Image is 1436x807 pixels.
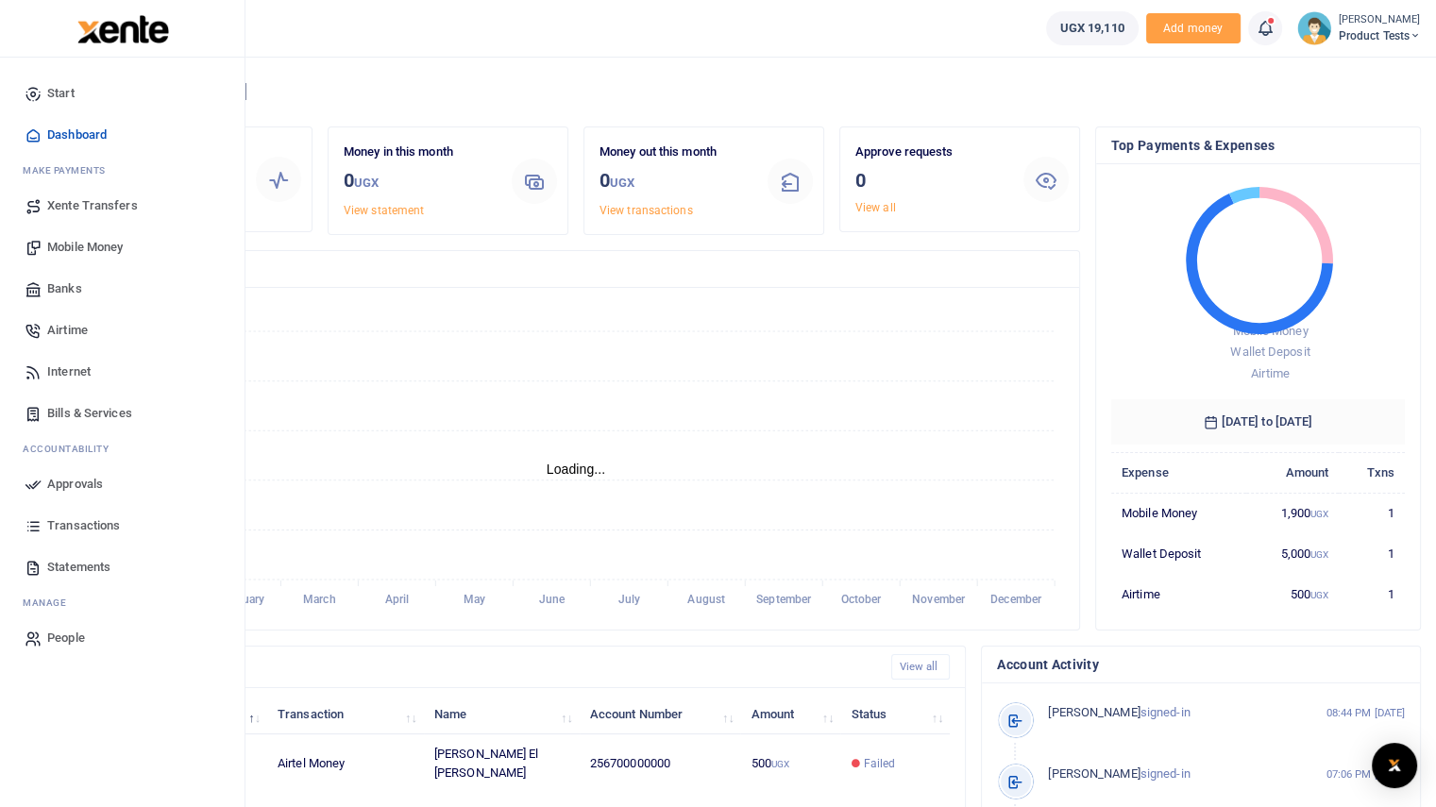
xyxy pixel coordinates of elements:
p: Money out this month [600,143,752,162]
span: Transactions [47,516,120,535]
td: Mobile Money [1111,494,1246,534]
a: Xente Transfers [15,185,229,227]
span: ake Payments [32,163,106,177]
h6: [DATE] to [DATE] [1111,399,1405,445]
a: logo-small logo-large logo-large [76,21,169,35]
h4: Transactions Overview [88,259,1064,279]
small: 08:44 PM [DATE] [1326,705,1405,721]
th: Amount: activate to sort column ascending [740,694,840,734]
small: [PERSON_NAME] [1339,12,1421,28]
a: View transactions [600,204,693,217]
h4: Recent Transactions [88,657,876,678]
td: 5,000 [1246,533,1339,574]
span: Mobile Money [1232,324,1308,338]
a: Airtime [15,310,229,351]
span: Airtime [1251,366,1290,380]
span: Failed [864,755,896,772]
td: 1 [1339,533,1405,574]
span: [PERSON_NAME] [1048,766,1140,781]
td: Airtime [1111,574,1246,614]
td: 500 [740,734,840,793]
span: Wallet Deposit [1230,345,1309,359]
span: Statements [47,558,110,577]
img: logo-large [77,15,169,43]
p: Money in this month [344,143,497,162]
a: Internet [15,351,229,393]
td: 1 [1339,574,1405,614]
p: signed-in [1048,703,1315,723]
a: View all [891,654,951,680]
tspan: November [912,593,966,606]
small: UGX [1310,590,1328,600]
span: Bills & Services [47,404,132,423]
tspan: August [687,593,725,606]
span: anage [32,596,67,610]
h3: 0 [855,166,1008,194]
small: UGX [1310,549,1328,560]
small: UGX [1310,509,1328,519]
span: Mobile Money [47,238,123,257]
text: Loading... [547,462,606,477]
span: Approvals [47,475,103,494]
h4: Account Activity [997,654,1405,675]
a: Mobile Money [15,227,229,268]
td: 1,900 [1246,494,1339,534]
tspan: May [464,593,485,606]
td: [PERSON_NAME] El [PERSON_NAME] [424,734,580,793]
tspan: June [539,593,566,606]
small: UGX [610,176,634,190]
span: People [47,629,85,647]
p: Approve requests [855,143,1008,162]
li: Ac [15,434,229,463]
th: Status: activate to sort column ascending [840,694,950,734]
h4: Top Payments & Expenses [1111,135,1405,156]
a: Approvals [15,463,229,505]
a: Banks [15,268,229,310]
span: Xente Transfers [47,196,138,215]
small: 07:06 PM [DATE] [1326,766,1405,782]
tspan: July [617,593,639,606]
td: 256700000000 [580,734,741,793]
div: Open Intercom Messenger [1372,743,1417,788]
th: Txns [1339,453,1405,494]
span: Product Tests [1339,27,1421,44]
tspan: March [303,593,336,606]
span: Banks [47,279,82,298]
tspan: April [385,593,410,606]
td: 1 [1339,494,1405,534]
th: Amount [1246,453,1339,494]
a: Statements [15,546,229,588]
a: Start [15,73,229,114]
li: Wallet ballance [1039,11,1146,45]
small: UGX [354,176,379,190]
a: View statement [344,204,424,217]
th: Transaction: activate to sort column ascending [267,694,424,734]
th: Expense [1111,453,1246,494]
a: Transactions [15,505,229,546]
span: Start [47,84,75,103]
a: Dashboard [15,114,229,156]
h3: 0 [344,166,497,197]
a: UGX 19,110 [1046,11,1139,45]
a: Add money [1146,20,1241,34]
h3: 0 [600,166,752,197]
h4: Hello [PERSON_NAME] [72,81,1421,102]
a: View all [855,201,896,214]
a: People [15,617,229,659]
span: Internet [47,362,91,381]
span: Dashboard [47,126,107,144]
th: Name: activate to sort column ascending [424,694,580,734]
td: 500 [1246,574,1339,614]
tspan: February [219,593,264,606]
span: countability [37,442,109,456]
td: Airtel Money [267,734,424,793]
tspan: October [841,593,883,606]
span: Airtime [47,321,88,340]
a: profile-user [PERSON_NAME] Product Tests [1297,11,1421,45]
li: M [15,156,229,185]
span: UGX 19,110 [1060,19,1124,38]
p: signed-in [1048,765,1315,784]
span: Add money [1146,13,1241,44]
small: UGX [771,759,789,769]
li: M [15,588,229,617]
